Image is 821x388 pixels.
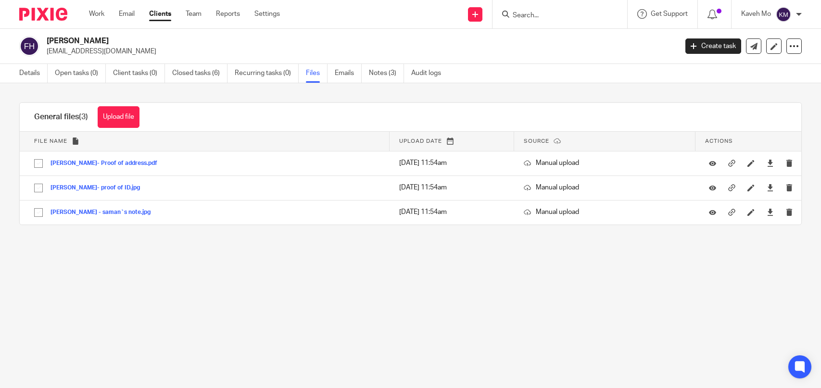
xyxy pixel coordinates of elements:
[235,64,299,83] a: Recurring tasks (0)
[149,9,171,19] a: Clients
[306,64,328,83] a: Files
[399,183,504,192] p: [DATE] 11:54am
[51,160,164,167] button: [PERSON_NAME]- Proof of address.pdf
[172,64,227,83] a: Closed tasks (6)
[651,11,688,17] span: Get Support
[113,64,165,83] a: Client tasks (0)
[512,12,598,20] input: Search
[399,158,504,168] p: [DATE] 11:54am
[51,209,158,216] button: [PERSON_NAME] - saman`s note.jpg
[254,9,280,19] a: Settings
[29,154,48,173] input: Select
[186,9,202,19] a: Team
[19,8,67,21] img: Pixie
[399,207,504,217] p: [DATE] 11:54am
[34,112,88,122] h1: General files
[79,113,88,121] span: (3)
[335,64,362,83] a: Emails
[524,207,686,217] p: Manual upload
[524,183,686,192] p: Manual upload
[399,138,442,144] span: Upload date
[29,203,48,222] input: Select
[34,138,67,144] span: File name
[51,185,147,191] button: [PERSON_NAME]- proof of ID.jpg
[47,36,546,46] h2: [PERSON_NAME]
[411,64,448,83] a: Audit logs
[705,138,733,144] span: Actions
[29,179,48,197] input: Select
[19,36,39,56] img: svg%3E
[55,64,106,83] a: Open tasks (0)
[741,9,771,19] p: Kaveh Mo
[776,7,791,22] img: svg%3E
[19,64,48,83] a: Details
[98,106,139,128] button: Upload file
[524,158,686,168] p: Manual upload
[685,38,741,54] a: Create task
[119,9,135,19] a: Email
[524,138,549,144] span: Source
[767,183,774,192] a: Download
[767,158,774,168] a: Download
[767,207,774,217] a: Download
[89,9,104,19] a: Work
[216,9,240,19] a: Reports
[369,64,404,83] a: Notes (3)
[47,47,671,56] p: [EMAIL_ADDRESS][DOMAIN_NAME]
